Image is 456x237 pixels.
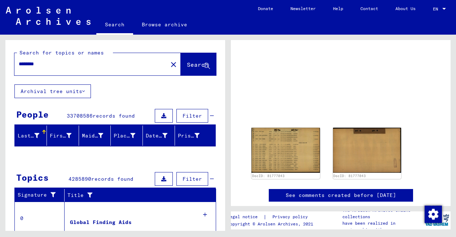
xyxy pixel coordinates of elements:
[50,132,71,140] div: First Name
[67,192,202,199] div: Title
[227,221,316,227] p: Copyright © Arolsen Archives, 2021
[69,176,91,182] span: 4285890
[16,108,49,121] div: People
[333,128,402,173] img: 002.jpg
[251,128,320,173] img: 001.jpg
[19,49,104,56] mat-label: Search for topics or names
[91,176,133,182] span: records found
[18,191,59,199] div: Signature
[70,219,132,226] div: Global Finding Aids
[178,130,209,141] div: Prisoner #
[425,206,442,223] img: Change consent
[227,213,263,221] a: Legal notice
[143,126,175,146] mat-header-cell: Date of Birth
[67,113,93,119] span: 33708586
[114,130,144,141] div: Place of Birth
[14,84,91,98] button: Archival tree units
[183,176,202,182] span: Filter
[146,132,167,140] div: Date of Birth
[146,130,176,141] div: Date of Birth
[178,132,199,140] div: Prisoner #
[133,16,196,33] a: Browse archive
[79,126,111,146] mat-header-cell: Maiden Name
[433,6,441,12] span: EN
[342,220,423,233] p: have been realized in partnership with
[18,130,48,141] div: Last Name
[333,174,366,178] a: DocID: 81777043
[18,132,39,140] div: Last Name
[187,61,209,68] span: Search
[67,189,209,201] div: Title
[50,130,80,141] div: First Name
[18,189,66,201] div: Signature
[176,172,208,186] button: Filter
[114,132,135,140] div: Place of Birth
[166,57,181,71] button: Clear
[96,16,133,35] a: Search
[252,174,285,178] a: DocID: 81777043
[169,60,178,69] mat-icon: close
[424,205,442,223] div: Change consent
[227,213,316,221] div: |
[111,126,143,146] mat-header-cell: Place of Birth
[82,130,113,141] div: Maiden Name
[82,132,104,140] div: Maiden Name
[6,7,91,25] img: Arolsen_neg.svg
[15,126,47,146] mat-header-cell: Last Name
[424,211,451,229] img: yv_logo.png
[15,202,65,235] td: 0
[47,126,79,146] mat-header-cell: First Name
[175,126,215,146] mat-header-cell: Prisoner #
[183,113,202,119] span: Filter
[16,171,49,184] div: Topics
[93,113,135,119] span: records found
[176,109,208,123] button: Filter
[286,192,396,199] a: See comments created before [DATE]
[181,53,216,75] button: Search
[267,213,316,221] a: Privacy policy
[342,207,423,220] p: The Arolsen Archives online collections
